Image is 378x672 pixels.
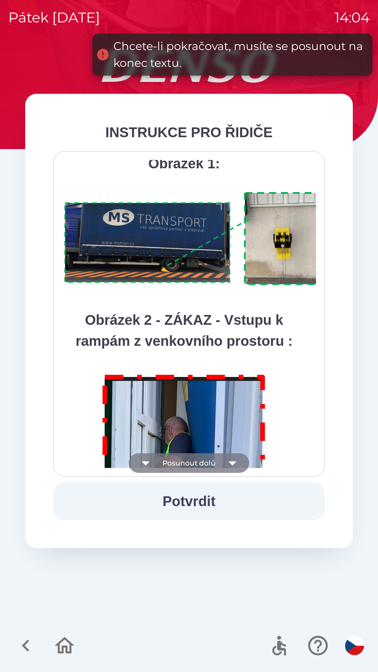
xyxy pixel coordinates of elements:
[345,636,364,655] img: cs flag
[113,38,365,71] div: Chcete-li pokračovat, musíte se posunout na konec textu.
[76,312,293,349] strong: Obrázek 2 - ZÁKAZ - Vstupu k rampám z venkovního prostoru :
[53,122,325,143] div: INSTRUKCE PRO ŘIDIČE
[25,49,353,83] img: Logo
[53,482,325,520] button: Potvrdit
[62,188,334,290] img: A1ym8hFSA0ukAAAAAElFTkSuQmCC
[94,365,274,623] img: M8MNayrTL6gAAAABJRU5ErkJggg==
[8,7,100,28] p: pátek [DATE]
[129,453,249,473] button: Posunout dolů
[148,156,220,171] strong: Obrázek 1:
[335,7,370,28] p: 14:04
